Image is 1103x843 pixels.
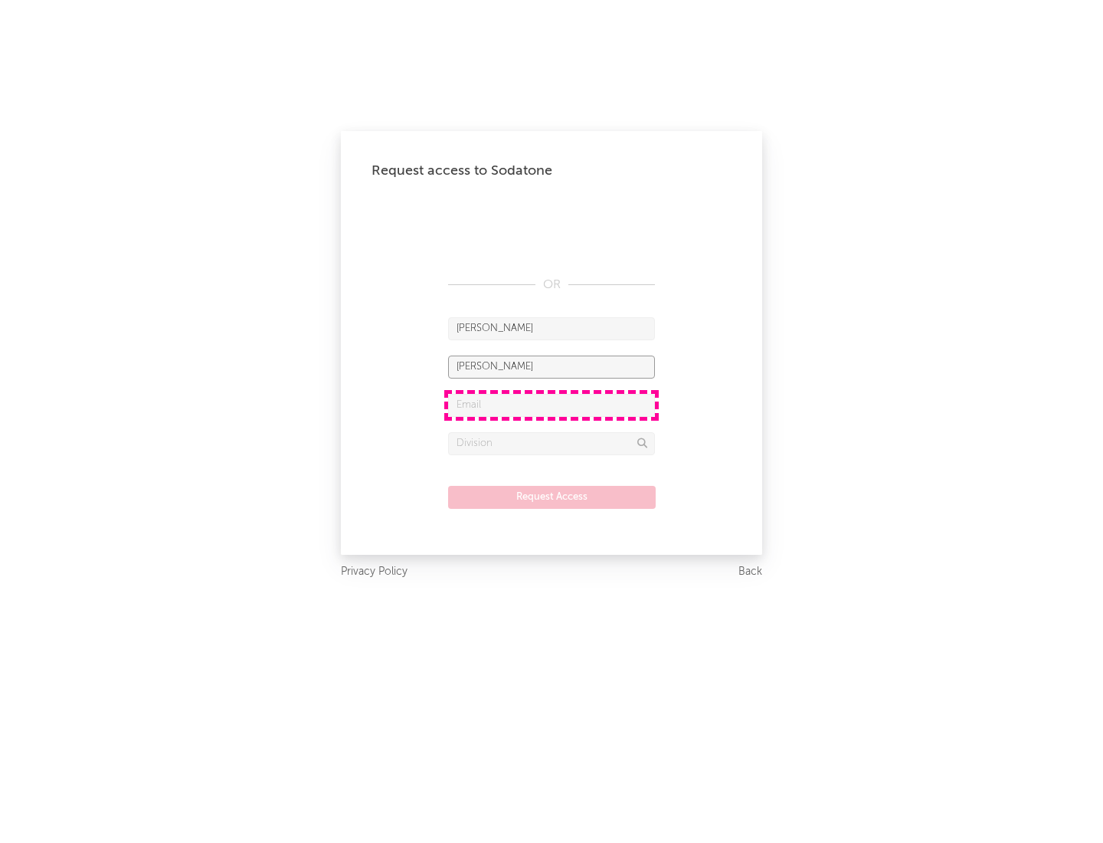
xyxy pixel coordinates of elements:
[448,276,655,294] div: OR
[448,432,655,455] input: Division
[448,356,655,379] input: Last Name
[341,563,407,582] a: Privacy Policy
[448,486,656,509] button: Request Access
[448,317,655,340] input: First Name
[738,563,762,582] a: Back
[448,394,655,417] input: Email
[371,162,732,180] div: Request access to Sodatone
